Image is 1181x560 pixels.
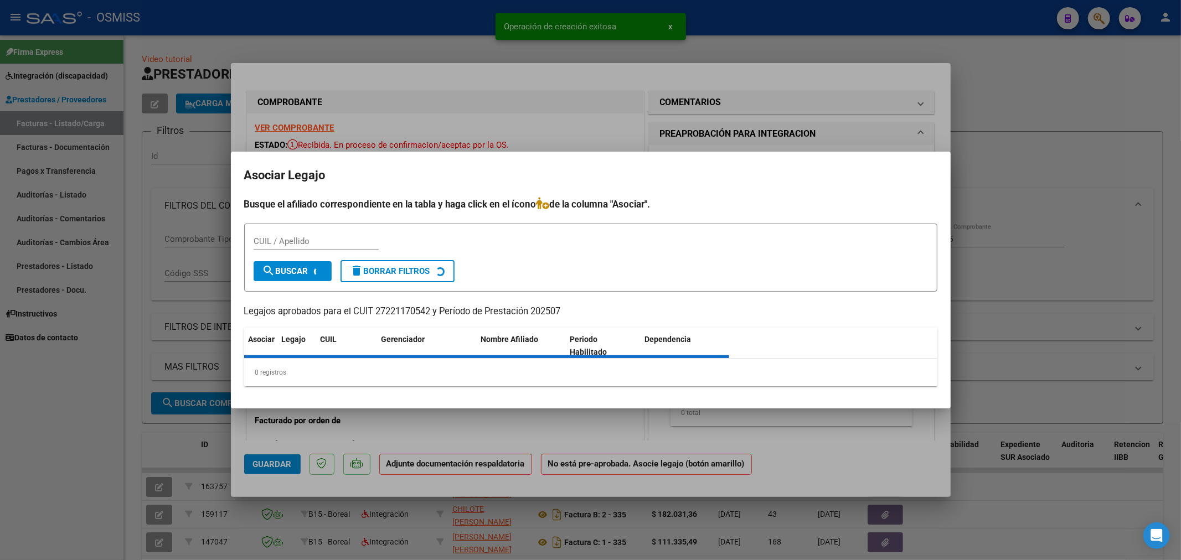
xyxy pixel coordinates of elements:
[477,328,566,364] datatable-header-cell: Nombre Afiliado
[350,266,430,276] span: Borrar Filtros
[262,266,308,276] span: Buscar
[249,335,275,344] span: Asociar
[316,328,377,364] datatable-header-cell: CUIL
[282,335,306,344] span: Legajo
[244,328,277,364] datatable-header-cell: Asociar
[644,335,691,344] span: Dependencia
[244,165,937,186] h2: Asociar Legajo
[350,264,364,277] mat-icon: delete
[321,335,337,344] span: CUIL
[640,328,729,364] datatable-header-cell: Dependencia
[244,197,937,211] h4: Busque el afiliado correspondiente en la tabla y haga click en el ícono de la columna "Asociar".
[341,260,455,282] button: Borrar Filtros
[244,359,937,386] div: 0 registros
[277,328,316,364] datatable-header-cell: Legajo
[377,328,477,364] datatable-header-cell: Gerenciador
[262,264,276,277] mat-icon: search
[565,328,640,364] datatable-header-cell: Periodo Habilitado
[481,335,539,344] span: Nombre Afiliado
[570,335,607,356] span: Periodo Habilitado
[254,261,332,281] button: Buscar
[244,305,937,319] p: Legajos aprobados para el CUIT 27221170542 y Período de Prestación 202507
[1143,522,1170,549] div: Open Intercom Messenger
[381,335,425,344] span: Gerenciador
